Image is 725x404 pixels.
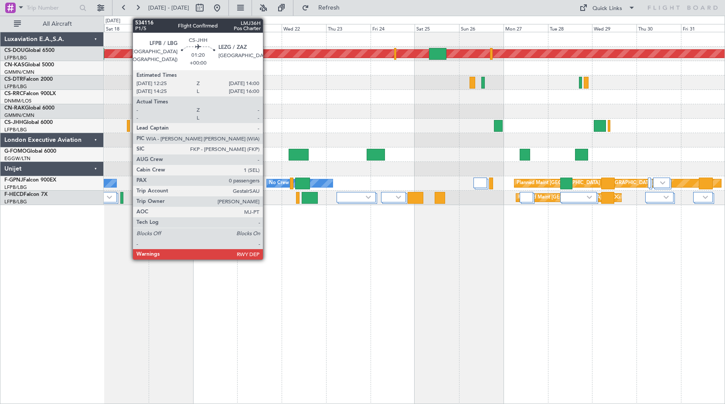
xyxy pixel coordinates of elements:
[4,91,23,96] span: CS-RRC
[517,177,654,190] div: Planned Maint [GEOGRAPHIC_DATA] ([GEOGRAPHIC_DATA])
[4,55,27,61] a: LFPB/LBG
[27,1,77,14] input: Trip Number
[4,112,34,119] a: GMMN/CMN
[518,191,656,204] div: Planned Maint [GEOGRAPHIC_DATA] ([GEOGRAPHIC_DATA])
[326,24,371,32] div: Thu 23
[4,91,56,96] a: CS-RRCFalcon 900LX
[637,24,681,32] div: Thu 30
[4,149,56,154] a: G-FOMOGlobal 6000
[4,48,54,53] a: CS-DOUGlobal 6500
[587,195,592,199] img: arrow-gray.svg
[4,120,53,125] a: CS-JHHGlobal 6000
[269,177,289,190] div: No Crew
[23,21,92,27] span: All Aircraft
[148,4,189,12] span: [DATE] - [DATE]
[282,24,326,32] div: Wed 22
[4,120,23,125] span: CS-JHH
[396,195,401,199] img: arrow-gray.svg
[4,127,27,133] a: LFPB/LBG
[149,24,193,32] div: Sun 19
[4,77,23,82] span: CS-DTR
[4,192,48,197] a: F-HECDFalcon 7X
[548,24,592,32] div: Tue 28
[4,178,23,183] span: F-GPNJ
[459,24,504,32] div: Sun 26
[4,62,54,68] a: CN-KASGlobal 5000
[193,24,238,32] div: Mon 20
[415,24,459,32] div: Sat 25
[206,191,344,204] div: Planned Maint [GEOGRAPHIC_DATA] ([GEOGRAPHIC_DATA])
[10,17,95,31] button: All Aircraft
[4,106,25,111] span: CN-RAK
[575,1,640,15] button: Quick Links
[592,24,637,32] div: Wed 29
[4,106,54,111] a: CN-RAKGlobal 6000
[4,192,24,197] span: F-HECD
[311,5,347,11] span: Refresh
[703,195,708,199] img: arrow-gray.svg
[237,24,282,32] div: Tue 21
[592,4,622,13] div: Quick Links
[4,149,27,154] span: G-FOMO
[298,1,350,15] button: Refresh
[4,83,27,90] a: LFPB/LBG
[366,195,371,199] img: arrow-gray.svg
[104,24,149,32] div: Sat 18
[4,48,25,53] span: CS-DOU
[106,17,120,25] div: [DATE]
[107,195,112,199] img: arrow-gray.svg
[660,181,665,185] img: arrow-gray.svg
[664,195,669,199] img: arrow-gray.svg
[4,77,53,82] a: CS-DTRFalcon 2000
[4,62,24,68] span: CN-KAS
[4,184,27,191] a: LFPB/LBG
[4,199,27,205] a: LFPB/LBG
[4,178,56,183] a: F-GPNJFalcon 900EX
[504,24,548,32] div: Mon 27
[4,155,31,162] a: EGGW/LTN
[371,24,415,32] div: Fri 24
[4,69,34,75] a: GMMN/CMN
[4,98,31,104] a: DNMM/LOS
